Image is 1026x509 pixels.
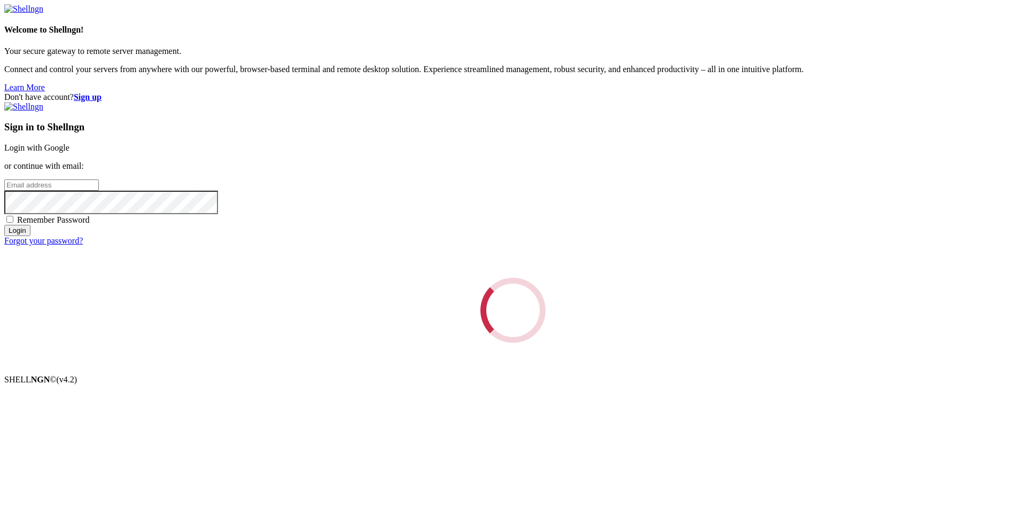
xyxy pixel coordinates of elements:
[4,4,43,14] img: Shellngn
[57,375,77,384] span: 4.2.0
[4,83,45,92] a: Learn More
[4,225,30,236] input: Login
[4,121,1022,133] h3: Sign in to Shellngn
[4,143,69,152] a: Login with Google
[6,216,13,223] input: Remember Password
[480,278,546,343] div: Loading...
[4,46,1022,56] p: Your secure gateway to remote server management.
[4,102,43,112] img: Shellngn
[74,92,102,101] a: Sign up
[4,161,1022,171] p: or continue with email:
[4,92,1022,102] div: Don't have account?
[4,179,99,191] input: Email address
[17,215,90,224] span: Remember Password
[4,236,83,245] a: Forgot your password?
[4,25,1022,35] h4: Welcome to Shellngn!
[31,375,50,384] b: NGN
[4,65,1022,74] p: Connect and control your servers from anywhere with our powerful, browser-based terminal and remo...
[4,375,77,384] span: SHELL ©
